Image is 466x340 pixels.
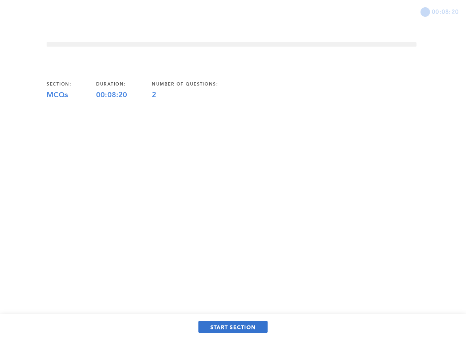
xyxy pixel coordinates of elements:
div: 00:08:20 [96,91,152,100]
div: section: [47,82,96,87]
div: duration: [96,82,152,87]
div: MCQs [47,91,96,100]
span: START SECTION [210,324,256,331]
div: number of questions: [152,82,243,87]
span: 00:08:20 [432,7,459,16]
div: 2 [152,91,243,100]
button: START SECTION [198,321,268,333]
